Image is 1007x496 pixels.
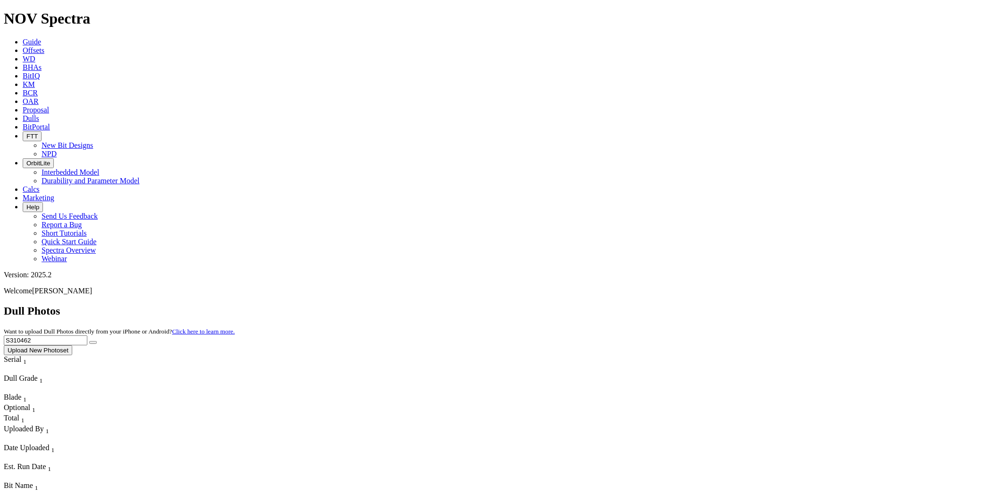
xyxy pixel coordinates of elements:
a: Webinar [42,255,67,263]
span: Sort None [40,374,43,382]
span: Sort None [32,403,35,411]
div: Date Uploaded Sort None [4,444,75,454]
div: Column Menu [4,385,70,393]
span: Sort None [48,462,51,470]
div: Sort None [4,403,37,414]
sub: 1 [40,377,43,384]
a: Interbedded Model [42,168,99,176]
span: Dull Grade [4,374,38,382]
div: Sort None [4,393,37,403]
span: FTT [26,133,38,140]
p: Welcome [4,287,1003,295]
button: OrbitLite [23,158,54,168]
span: [PERSON_NAME] [32,287,92,295]
button: FTT [23,131,42,141]
a: Spectra Overview [42,246,96,254]
div: Sort None [4,444,75,462]
a: OAR [23,97,39,105]
div: Column Menu [4,454,75,462]
span: Sort None [35,481,38,489]
a: BitIQ [23,72,40,80]
a: BitPortal [23,123,50,131]
div: Uploaded By Sort None [4,425,113,435]
input: Search Serial Number [4,335,87,345]
div: Sort None [4,374,70,393]
a: Short Tutorials [42,229,87,237]
span: Bit Name [4,481,33,489]
sub: 1 [32,406,35,413]
a: Quick Start Guide [42,238,96,246]
a: Guide [23,38,41,46]
small: Want to upload Dull Photos directly from your iPhone or Android? [4,328,235,335]
a: Marketing [23,194,54,202]
a: Send Us Feedback [42,212,98,220]
a: KM [23,80,35,88]
a: Click here to learn more. [172,328,235,335]
div: Bit Name Sort None [4,481,113,492]
sub: 1 [23,396,26,403]
h2: Dull Photos [4,305,1003,317]
span: Help [26,204,39,211]
div: Optional Sort None [4,403,37,414]
span: Sort None [51,444,54,452]
sub: 1 [46,428,49,435]
sub: 1 [48,465,51,472]
div: Sort None [4,414,37,424]
span: OrbitLite [26,160,50,167]
a: Proposal [23,106,49,114]
sub: 1 [21,417,25,424]
a: NPD [42,150,57,158]
a: Report a Bug [42,221,82,229]
a: Dulls [23,114,39,122]
div: Blade Sort None [4,393,37,403]
div: Serial Sort None [4,355,44,366]
div: Version: 2025.2 [4,271,1003,279]
a: New Bit Designs [42,141,93,149]
sub: 1 [35,484,38,491]
span: Total [4,414,19,422]
h1: NOV Spectra [4,10,1003,27]
div: Est. Run Date Sort None [4,462,70,473]
span: Serial [4,355,21,363]
a: Calcs [23,185,40,193]
div: Total Sort None [4,414,37,424]
span: Blade [4,393,21,401]
span: Est. Run Date [4,462,46,470]
div: Sort None [4,462,70,481]
a: Durability and Parameter Model [42,177,140,185]
div: Column Menu [4,473,70,481]
a: BCR [23,89,38,97]
a: WD [23,55,35,63]
div: Sort None [4,355,44,374]
span: Sort None [46,425,49,433]
span: Sort None [23,393,26,401]
div: Dull Grade Sort None [4,374,70,385]
div: Column Menu [4,366,44,374]
a: BHAs [23,63,42,71]
div: Sort None [4,425,113,444]
button: Help [23,202,43,212]
span: Sort None [21,414,25,422]
span: Sort None [23,355,26,363]
sub: 1 [23,358,26,365]
sub: 1 [51,446,54,453]
button: Upload New Photoset [4,345,72,355]
div: Column Menu [4,435,113,444]
span: Date Uploaded [4,444,49,452]
a: Offsets [23,46,44,54]
span: Optional [4,403,30,411]
span: Uploaded By [4,425,44,433]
